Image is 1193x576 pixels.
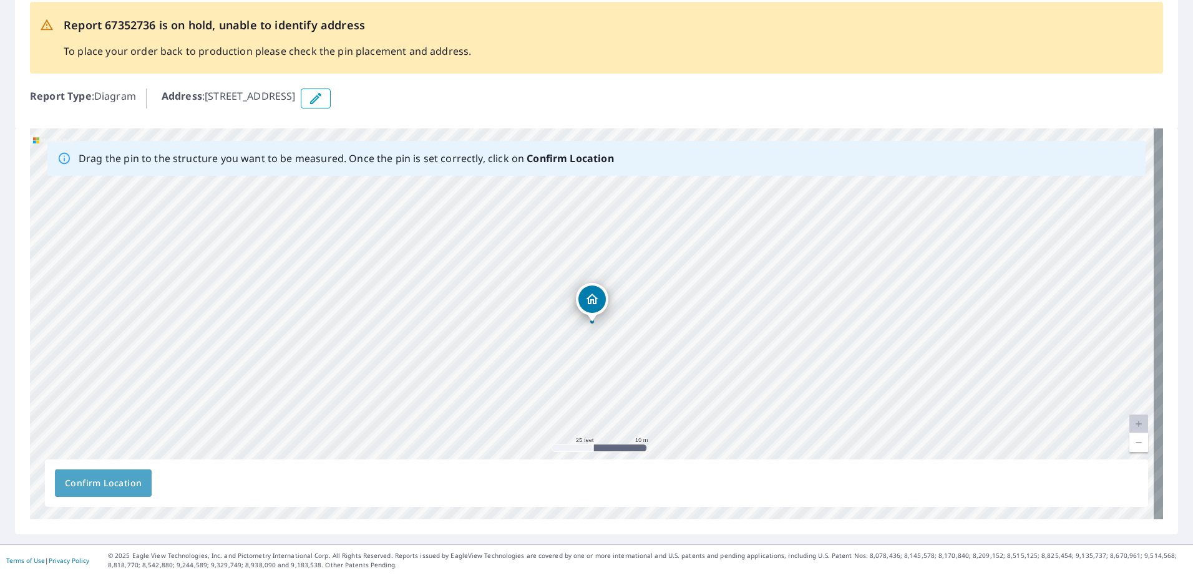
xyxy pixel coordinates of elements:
[6,556,45,565] a: Terms of Use
[65,476,142,491] span: Confirm Location
[64,44,471,59] p: To place your order back to production please check the pin placement and address.
[527,151,613,165] b: Confirm Location
[55,469,152,497] button: Confirm Location
[64,17,471,34] p: Report 67352736 is on hold, unable to identify address
[576,283,608,322] div: Dropped pin, building 1, Residential property, 400 N 500 W Moab, UT 84532
[6,557,89,564] p: |
[79,151,614,166] p: Drag the pin to the structure you want to be measured. Once the pin is set correctly, click on
[1129,415,1148,433] a: Current Level 20, Zoom In Disabled
[108,551,1187,570] p: © 2025 Eagle View Technologies, Inc. and Pictometry International Corp. All Rights Reserved. Repo...
[1129,433,1148,452] a: Current Level 20, Zoom Out
[162,89,296,108] p: : [STREET_ADDRESS]
[30,89,92,103] b: Report Type
[30,89,136,108] p: : Diagram
[49,556,89,565] a: Privacy Policy
[162,89,202,103] b: Address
